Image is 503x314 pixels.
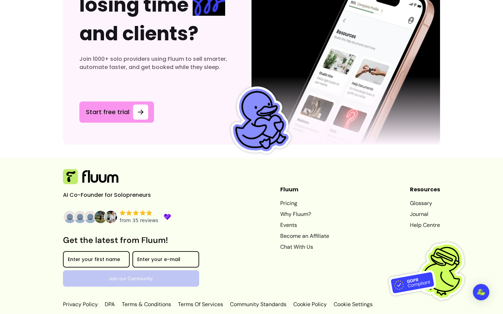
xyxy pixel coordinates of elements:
span: Start free trial [85,107,130,117]
h3: Get the latest from Fluum! [63,235,199,246]
a: Become an Affiliate [280,232,329,240]
a: Community Standards [229,300,288,309]
h3: Join 1000+ solo providers using Fluum to sell smarter, automate faster, and get booked while they... [79,55,235,71]
img: Fluum Logo [63,169,118,184]
input: Enter your first name [68,257,125,264]
a: Chat With Us [280,243,329,251]
a: Help Centre [410,221,440,229]
img: Fluum Duck sticker [218,80,299,161]
p: Cookie Settings [332,300,373,309]
a: Glossary [410,199,440,207]
img: Fluum is GDPR compliant [389,228,474,314]
a: Events [280,221,329,229]
a: Start free trial [79,101,154,123]
div: Open Intercom Messenger [473,284,489,300]
a: Terms Of Services [177,300,224,309]
p: AI Co-Founder for Solopreneurs [63,191,166,199]
a: DPA [103,300,116,309]
a: Terms & Conditions [120,300,172,309]
a: Pricing [280,199,329,207]
a: Journal [410,210,440,218]
a: Privacy Policy [63,300,99,309]
header: Fluum [280,186,329,194]
a: Cookie Policy [292,300,328,309]
input: Enter your e-mail [137,257,194,264]
header: Resources [410,186,440,194]
a: Why Fluum? [280,210,329,218]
